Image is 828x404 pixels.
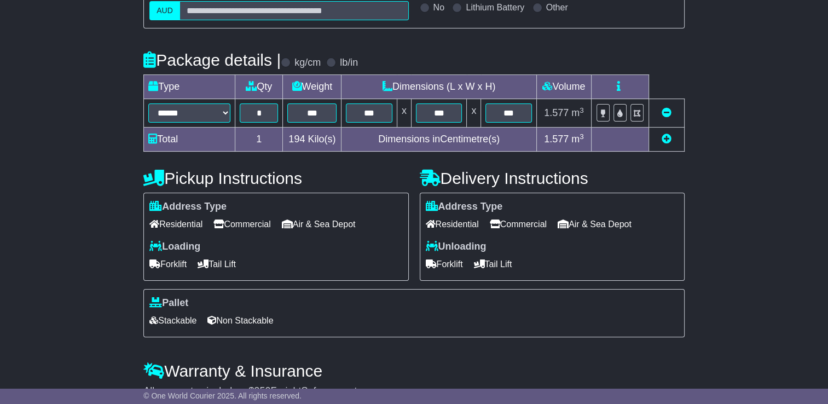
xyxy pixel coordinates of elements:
[490,216,547,233] span: Commercial
[571,107,584,118] span: m
[198,256,236,273] span: Tail Lift
[149,312,196,329] span: Stackable
[474,256,512,273] span: Tail Lift
[143,385,685,397] div: All our quotes include a $ FreightSafe warranty.
[288,134,305,145] span: 194
[544,134,569,145] span: 1.577
[580,132,584,141] sup: 3
[149,1,180,20] label: AUD
[340,57,358,69] label: lb/in
[143,391,302,400] span: © One World Courier 2025. All rights reserved.
[144,75,235,99] td: Type
[571,134,584,145] span: m
[426,256,463,273] span: Forklift
[433,2,444,13] label: No
[558,216,632,233] span: Air & Sea Depot
[143,51,281,69] h4: Package details |
[149,216,202,233] span: Residential
[149,256,187,273] span: Forklift
[235,128,283,152] td: 1
[235,75,283,99] td: Qty
[662,134,671,145] a: Add new item
[341,75,536,99] td: Dimensions (L x W x H)
[149,297,188,309] label: Pallet
[207,312,273,329] span: Non Stackable
[662,107,671,118] a: Remove this item
[544,107,569,118] span: 1.577
[144,128,235,152] td: Total
[341,128,536,152] td: Dimensions in Centimetre(s)
[426,216,479,233] span: Residential
[254,385,270,396] span: 250
[580,106,584,114] sup: 3
[397,99,411,128] td: x
[149,241,200,253] label: Loading
[294,57,321,69] label: kg/cm
[283,128,341,152] td: Kilo(s)
[283,75,341,99] td: Weight
[426,201,503,213] label: Address Type
[282,216,356,233] span: Air & Sea Depot
[149,201,227,213] label: Address Type
[426,241,487,253] label: Unloading
[467,99,481,128] td: x
[420,169,685,187] h4: Delivery Instructions
[213,216,270,233] span: Commercial
[466,2,524,13] label: Lithium Battery
[546,2,568,13] label: Other
[143,362,685,380] h4: Warranty & Insurance
[143,169,408,187] h4: Pickup Instructions
[536,75,591,99] td: Volume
